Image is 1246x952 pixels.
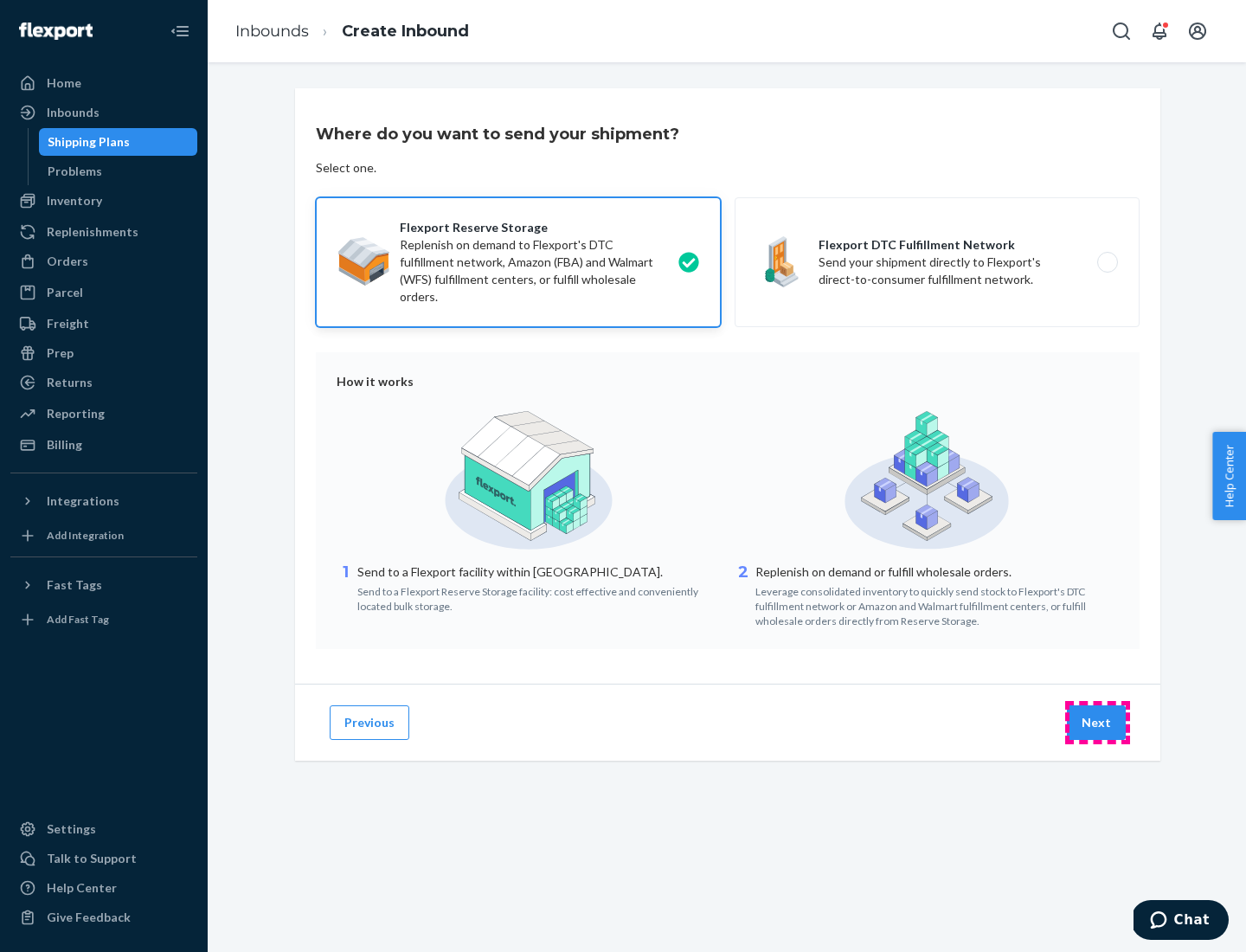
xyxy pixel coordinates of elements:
button: Help Center [1212,432,1246,520]
a: Parcel [10,279,197,306]
a: Problems [39,158,198,185]
iframe: Opens a widget where you can chat to one of our agents [1134,900,1229,943]
button: Give Feedback [10,904,197,931]
a: Inventory [10,187,197,215]
div: Returns [47,374,93,391]
button: Open Search Box [1104,14,1139,48]
a: Create Inbound [342,22,469,41]
div: Orders [47,253,88,270]
div: Problems [48,163,102,180]
h3: Where do you want to send your shipment? [316,123,679,145]
div: Shipping Plans [48,133,130,151]
div: Parcel [47,284,83,301]
a: Freight [10,310,197,338]
div: 2 [735,562,752,628]
div: How it works [337,373,1119,390]
a: Orders [10,248,197,275]
div: Add Fast Tag [47,612,109,627]
div: Freight [47,315,89,332]
div: Talk to Support [47,850,137,867]
div: Fast Tags [47,576,102,594]
div: Help Center [47,879,117,897]
button: Next [1067,705,1126,740]
button: Integrations [10,487,197,515]
button: Open account menu [1180,14,1215,48]
div: Billing [47,436,82,453]
button: Open notifications [1142,14,1177,48]
button: Talk to Support [10,845,197,872]
div: Leverage consolidated inventory to quickly send stock to Flexport's DTC fulfillment network or Am... [755,581,1119,628]
a: Shipping Plans [39,128,198,156]
p: Replenish on demand or fulfill wholesale orders. [755,563,1119,581]
div: Settings [47,820,96,838]
img: Flexport logo [19,23,93,40]
a: Inbounds [235,22,309,41]
a: Help Center [10,874,197,902]
a: Home [10,69,197,97]
div: Integrations [47,492,119,510]
a: Replenishments [10,218,197,246]
a: Reporting [10,400,197,428]
a: Inbounds [10,99,197,126]
a: Returns [10,369,197,396]
a: Settings [10,815,197,843]
a: Prep [10,339,197,367]
div: Replenishments [47,223,138,241]
a: Billing [10,431,197,459]
div: Send to a Flexport Reserve Storage facility: cost effective and conveniently located bulk storage. [357,581,721,614]
div: 1 [337,562,354,614]
div: Home [47,74,81,92]
button: Previous [330,705,409,740]
a: Add Fast Tag [10,606,197,634]
ol: breadcrumbs [222,6,483,57]
div: Select one. [316,159,376,177]
button: Close Navigation [163,14,197,48]
a: Add Integration [10,522,197,550]
div: Add Integration [47,528,124,543]
div: Prep [47,344,74,362]
p: Send to a Flexport facility within [GEOGRAPHIC_DATA]. [357,563,721,581]
div: Reporting [47,405,105,422]
div: Give Feedback [47,909,131,926]
div: Inventory [47,192,102,209]
button: Fast Tags [10,571,197,599]
div: Inbounds [47,104,100,121]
